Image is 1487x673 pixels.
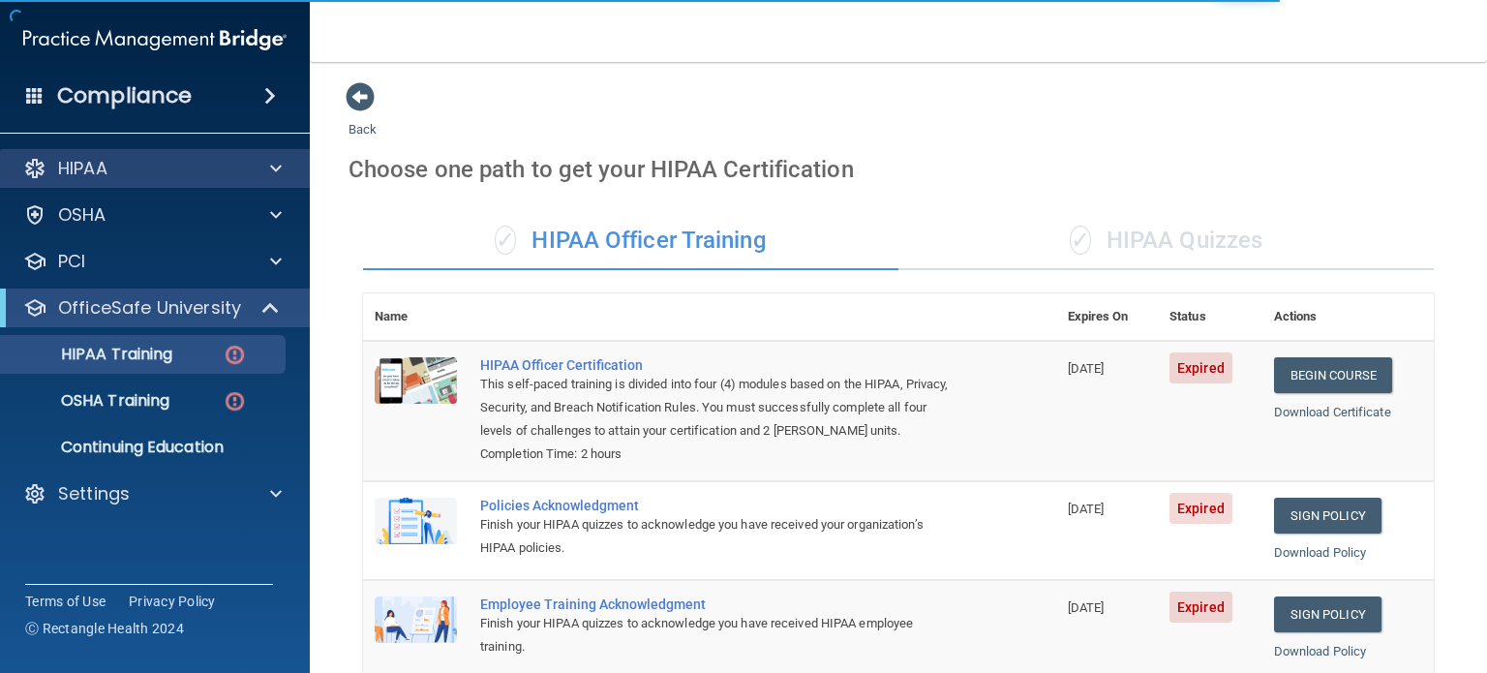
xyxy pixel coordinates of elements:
p: Settings [58,482,130,505]
div: Completion Time: 2 hours [480,443,959,466]
a: Sign Policy [1274,597,1381,632]
p: HIPAA [58,157,107,180]
p: PCI [58,250,85,273]
th: Name [363,293,469,341]
a: Download Policy [1274,644,1367,658]
a: HIPAA Officer Certification [480,357,959,373]
span: Expired [1169,493,1232,524]
a: Download Policy [1274,545,1367,560]
div: This self-paced training is divided into four (4) modules based on the HIPAA, Privacy, Security, ... [480,373,959,443]
p: OfficeSafe University [58,296,241,320]
div: Employee Training Acknowledgment [480,597,959,612]
a: Back [349,99,377,137]
p: OSHA Training [13,391,169,411]
a: OfficeSafe University [23,296,281,320]
a: Privacy Policy [129,592,216,611]
a: Begin Course [1274,357,1392,393]
span: ✓ [495,226,516,255]
th: Status [1158,293,1262,341]
span: Expired [1169,352,1232,383]
a: PCI [23,250,282,273]
div: Finish your HIPAA quizzes to acknowledge you have received your organization’s HIPAA policies. [480,513,959,560]
a: OSHA [23,203,282,227]
a: Terms of Use [25,592,106,611]
a: Settings [23,482,282,505]
th: Expires On [1056,293,1159,341]
p: Continuing Education [13,438,277,457]
span: ✓ [1070,226,1091,255]
div: Choose one path to get your HIPAA Certification [349,141,1448,198]
div: Policies Acknowledgment [480,498,959,513]
span: Expired [1169,592,1232,623]
div: Finish your HIPAA quizzes to acknowledge you have received HIPAA employee training. [480,612,959,658]
div: HIPAA Officer Training [363,212,898,270]
span: Ⓒ Rectangle Health 2024 [25,619,184,638]
a: HIPAA [23,157,282,180]
span: [DATE] [1068,361,1105,376]
a: Sign Policy [1274,498,1381,534]
span: [DATE] [1068,502,1105,516]
img: danger-circle.6113f641.png [223,389,247,413]
img: PMB logo [23,20,287,59]
p: HIPAA Training [13,345,172,364]
th: Actions [1262,293,1434,341]
div: HIPAA Quizzes [898,212,1434,270]
img: danger-circle.6113f641.png [223,343,247,367]
p: OSHA [58,203,106,227]
h4: Compliance [57,82,192,109]
a: Download Certificate [1274,405,1391,419]
span: [DATE] [1068,600,1105,615]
